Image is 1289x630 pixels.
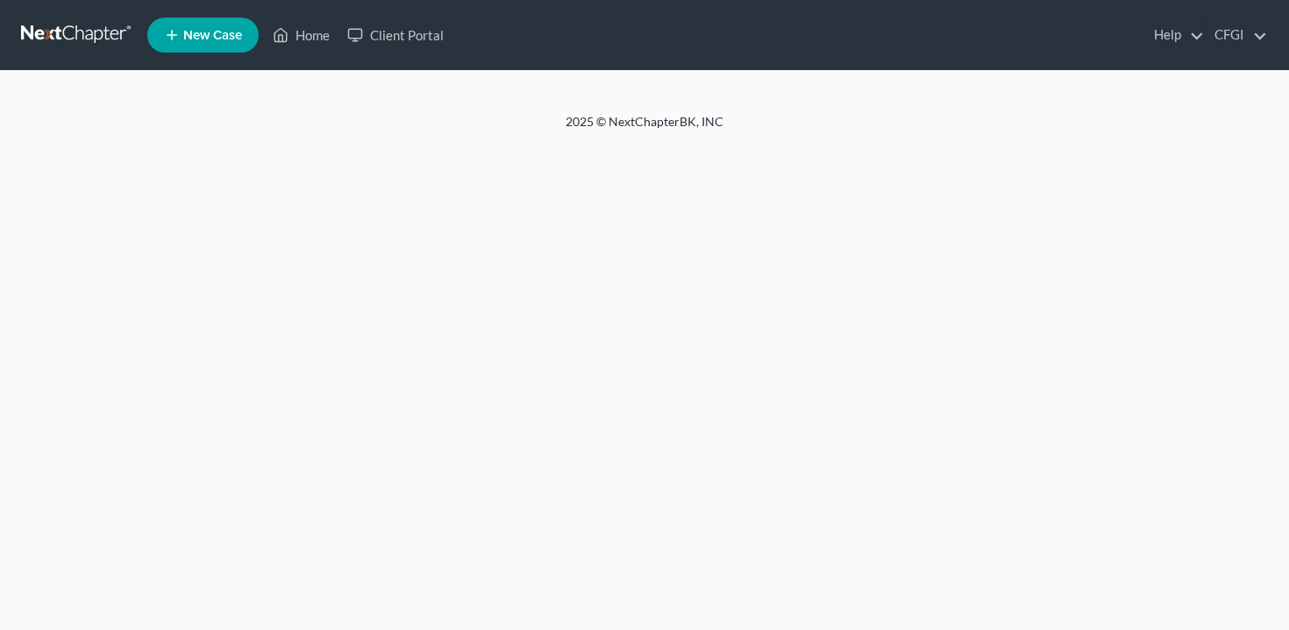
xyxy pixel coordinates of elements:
a: Home [264,19,338,51]
a: Client Portal [338,19,452,51]
div: 2025 © NextChapterBK, INC [145,113,1144,145]
a: CFGI [1206,19,1267,51]
a: Help [1145,19,1204,51]
new-legal-case-button: New Case [147,18,259,53]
